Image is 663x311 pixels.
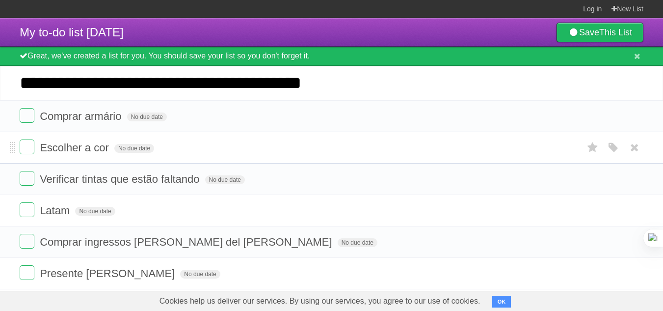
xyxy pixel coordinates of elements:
label: Done [20,171,34,186]
span: Verificar tintas que estão faltando [40,173,202,185]
span: Latam [40,204,72,217]
span: No due date [205,175,245,184]
label: Done [20,202,34,217]
span: Comprar ingressos [PERSON_NAME] del [PERSON_NAME] [40,236,334,248]
button: OK [492,296,511,308]
span: Presente [PERSON_NAME] [40,267,177,280]
label: Done [20,140,34,154]
span: My to-do list [DATE] [20,26,124,39]
span: No due date [180,270,220,279]
label: Done [20,234,34,249]
label: Done [20,108,34,123]
span: Comprar armário [40,110,124,122]
label: Done [20,265,34,280]
span: No due date [114,144,154,153]
span: No due date [75,207,115,216]
span: No due date [338,238,377,247]
b: This List [599,28,632,37]
span: Escolher a cor [40,141,111,154]
span: No due date [127,113,167,121]
label: Star task [583,140,602,156]
span: Cookies help us deliver our services. By using our services, you agree to our use of cookies. [150,291,490,311]
a: SaveThis List [557,23,643,42]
